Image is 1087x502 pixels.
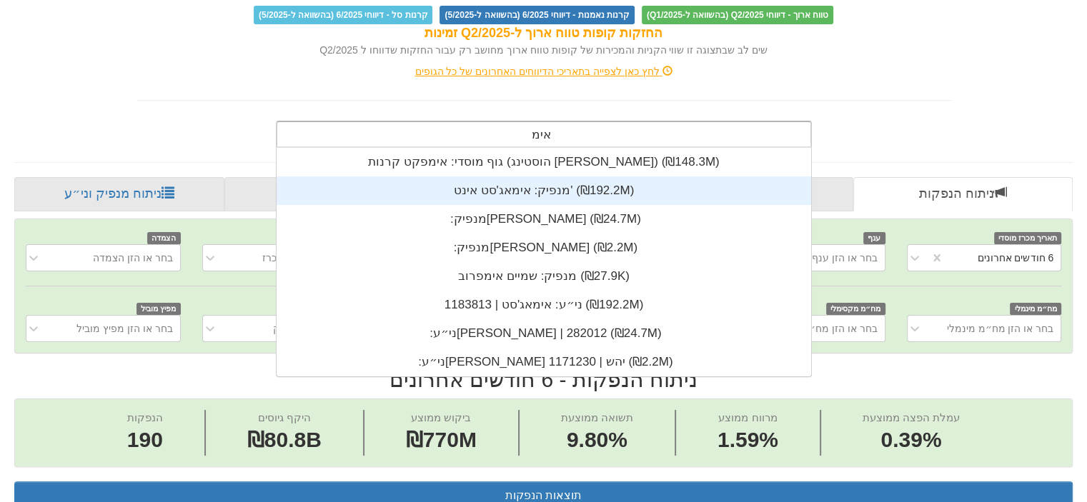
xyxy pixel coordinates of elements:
[277,348,811,376] div: ני״ע: ‏[PERSON_NAME] יהש | 1171230 ‎(₪2.2M)‎
[127,425,163,456] span: 190
[127,411,163,423] span: הנפקות
[277,319,811,348] div: ני״ע: ‏[PERSON_NAME] | 282012 ‎(₪24.7M)‎
[561,411,633,423] span: תשואה ממוצעת
[761,321,878,336] div: בחר או הזן מח״מ מקסימלי
[977,251,1053,265] div: 6 חודשים אחרונים
[994,232,1061,244] span: תאריך מכרז מוסדי
[137,43,951,57] div: שים לב שבתצוגה זו שווי הקניות והמכירות של קופות טווח ארוך מחושב רק עבור החזקות שדווחו ל Q2/2025
[277,148,811,176] div: גוף מוסדי: ‏אימפקט קרנות (הוסטינג [PERSON_NAME]) ‎(₪148.3M)‎
[137,24,951,43] div: החזקות קופות טווח ארוך ל-Q2/2025 זמינות
[247,428,322,451] span: ₪80.8B
[853,177,1073,211] a: ניתוח הנפקות
[277,148,811,376] div: grid
[863,232,885,244] span: ענף
[273,321,349,336] div: בחר או הזן מנפיק
[277,205,811,234] div: מנפיק: ‏[PERSON_NAME] ‎(₪24.7M)‎
[14,368,1073,391] h2: ניתוח הנפקות - 6 חודשים אחרונים
[254,6,432,24] span: קרנות סל - דיווחי 6/2025 (בהשוואה ל-5/2025)
[946,321,1053,336] div: בחר או הזן מח״מ מינמלי
[561,425,633,456] span: 9.80%
[718,425,778,456] span: 1.59%
[440,6,634,24] span: קרנות נאמנות - דיווחי 6/2025 (בהשוואה ל-5/2025)
[277,176,811,205] div: מנפיק: ‏אימאג'סט אינט' ‎(₪192.2M)‎
[76,321,173,336] div: בחר או הזן מפיץ מוביל
[262,251,349,265] div: בחר או הזן סוג מכרז
[642,6,833,24] span: טווח ארוך - דיווחי Q2/2025 (בהשוואה ל-Q1/2025)
[863,425,960,456] span: 0.39%
[1010,303,1061,315] span: מח״מ מינמלי
[137,303,181,315] span: מפיץ מוביל
[406,428,477,451] span: ₪770M
[826,303,885,315] span: מח״מ מקסימלי
[26,489,1061,502] h3: תוצאות הנפקות
[93,251,173,265] div: בחר או הזן הצמדה
[277,234,811,262] div: מנפיק: ‏[PERSON_NAME] ‎(₪2.2M)‎
[147,232,181,244] span: הצמדה
[863,411,960,423] span: עמלת הפצה ממוצעת
[258,411,311,423] span: היקף גיוסים
[277,262,811,291] div: מנפיק: ‏שמיים אימפרוב ‎(₪27.9K)‎
[277,291,811,319] div: ני״ע: ‏אימאג'סט | 1183813 ‎(₪192.2M)‎
[14,177,224,211] a: ניתוח מנפיק וני״ע
[224,177,439,211] a: פרופיל משקיע
[126,64,962,79] div: לחץ כאן לצפייה בתאריכי הדיווחים האחרונים של כל הגופים
[411,411,471,423] span: ביקוש ממוצע
[812,251,878,265] div: בחר או הזן ענף
[718,411,777,423] span: מרווח ממוצע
